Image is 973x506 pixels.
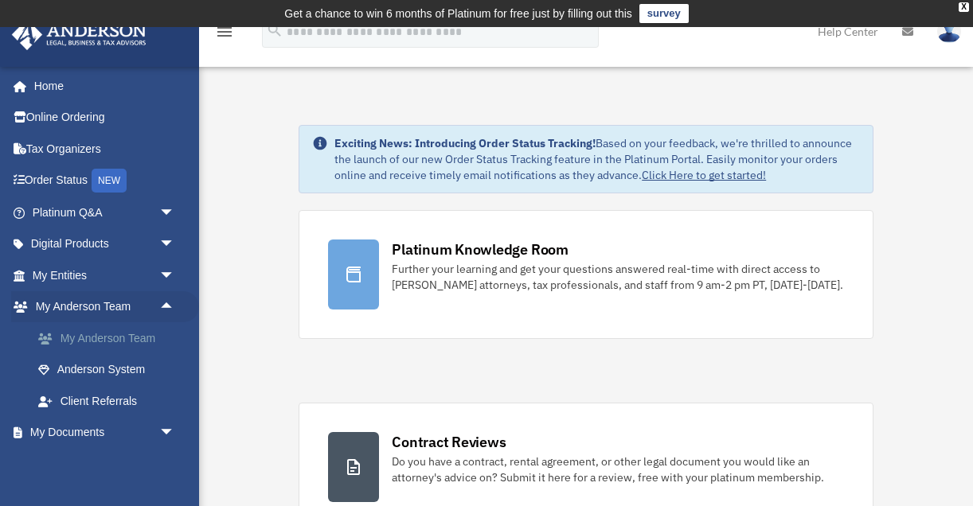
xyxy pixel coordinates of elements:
[159,448,191,481] span: arrow_drop_down
[11,228,199,260] a: Digital Productsarrow_drop_down
[334,136,596,150] strong: Exciting News: Introducing Order Status Tracking!
[11,70,191,102] a: Home
[392,261,844,293] div: Further your learning and get your questions answered real-time with direct access to [PERSON_NAM...
[11,165,199,197] a: Order StatusNEW
[11,133,199,165] a: Tax Organizers
[11,102,199,134] a: Online Ordering
[392,432,506,452] div: Contract Reviews
[159,417,191,450] span: arrow_drop_down
[639,4,689,23] a: survey
[11,291,199,323] a: My Anderson Teamarrow_drop_up
[392,239,569,259] div: Platinum Knowledge Room
[159,197,191,229] span: arrow_drop_down
[11,448,199,480] a: Online Learningarrow_drop_down
[392,453,844,485] div: Do you have a contract, rental agreement, or other legal document you would like an attorney's ad...
[159,259,191,292] span: arrow_drop_down
[22,385,199,417] a: Client Referrals
[11,259,199,291] a: My Entitiesarrow_drop_down
[959,2,969,12] div: close
[11,197,199,228] a: Platinum Q&Aarrow_drop_down
[334,135,860,183] div: Based on your feedback, we're thrilled to announce the launch of our new Order Status Tracking fe...
[159,291,191,324] span: arrow_drop_up
[92,169,127,193] div: NEW
[11,417,199,449] a: My Documentsarrow_drop_down
[937,20,961,43] img: User Pic
[215,22,234,41] i: menu
[299,210,873,339] a: Platinum Knowledge Room Further your learning and get your questions answered real-time with dire...
[642,168,766,182] a: Click Here to get started!
[159,228,191,261] span: arrow_drop_down
[284,4,632,23] div: Get a chance to win 6 months of Platinum for free just by filling out this
[22,354,199,386] a: Anderson System
[22,322,199,354] a: My Anderson Team
[266,21,283,39] i: search
[7,19,151,50] img: Anderson Advisors Platinum Portal
[215,28,234,41] a: menu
